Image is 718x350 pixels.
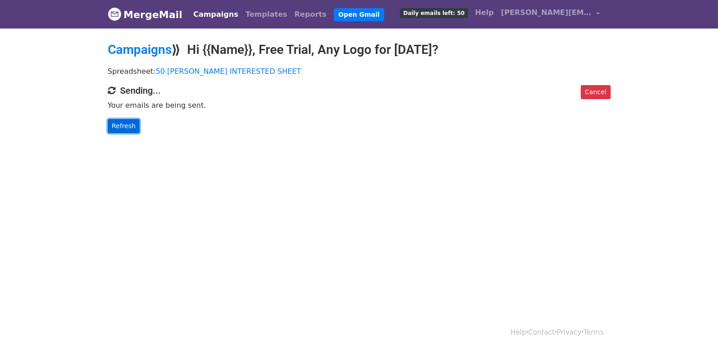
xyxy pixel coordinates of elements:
a: Help [472,4,497,22]
a: Templates [242,5,291,24]
a: Campaigns [108,42,172,57]
a: Privacy [557,328,581,336]
h2: ⟫ Hi {{Name}}, Free Trial, Any Logo for [DATE]? [108,42,611,58]
a: Help [511,328,526,336]
a: Refresh [108,119,140,133]
iframe: Chat Widget [673,307,718,350]
p: Your emails are being sent. [108,101,611,110]
a: Reports [291,5,330,24]
a: MergeMail [108,5,183,24]
p: Spreadsheet: [108,67,611,76]
a: 50 [PERSON_NAME] INTERESTED SHEET [156,67,301,76]
a: [PERSON_NAME][EMAIL_ADDRESS][DOMAIN_NAME] [497,4,603,25]
a: Cancel [581,85,610,99]
span: [PERSON_NAME][EMAIL_ADDRESS][DOMAIN_NAME] [501,7,592,18]
a: Open Gmail [334,8,384,21]
a: Contact [528,328,554,336]
h4: Sending... [108,85,611,96]
a: Terms [583,328,603,336]
span: Daily emails left: 50 [400,8,467,18]
a: Daily emails left: 50 [396,4,471,22]
a: Campaigns [190,5,242,24]
img: MergeMail logo [108,7,121,21]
